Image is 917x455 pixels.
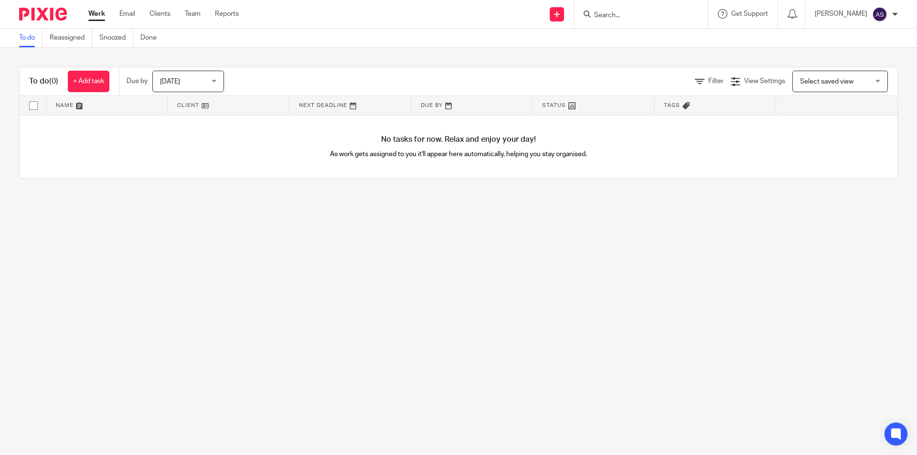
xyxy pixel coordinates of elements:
[88,9,105,19] a: Work
[215,9,239,19] a: Reports
[19,8,67,21] img: Pixie
[20,135,897,145] h4: No tasks for now. Relax and enjoy your day!
[664,103,680,108] span: Tags
[49,77,58,85] span: (0)
[744,78,785,85] span: View Settings
[708,78,724,85] span: Filter
[731,11,768,17] span: Get Support
[29,76,58,86] h1: To do
[800,78,853,85] span: Select saved view
[119,9,135,19] a: Email
[149,9,171,19] a: Clients
[140,29,164,47] a: Done
[185,9,201,19] a: Team
[239,149,678,159] p: As work gets assigned to you it'll appear here automatically, helping you stay organised.
[19,29,43,47] a: To do
[68,71,109,92] a: + Add task
[50,29,92,47] a: Reassigned
[593,11,679,20] input: Search
[160,78,180,85] span: [DATE]
[815,9,867,19] p: [PERSON_NAME]
[99,29,133,47] a: Snoozed
[872,7,887,22] img: svg%3E
[127,76,148,86] p: Due by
